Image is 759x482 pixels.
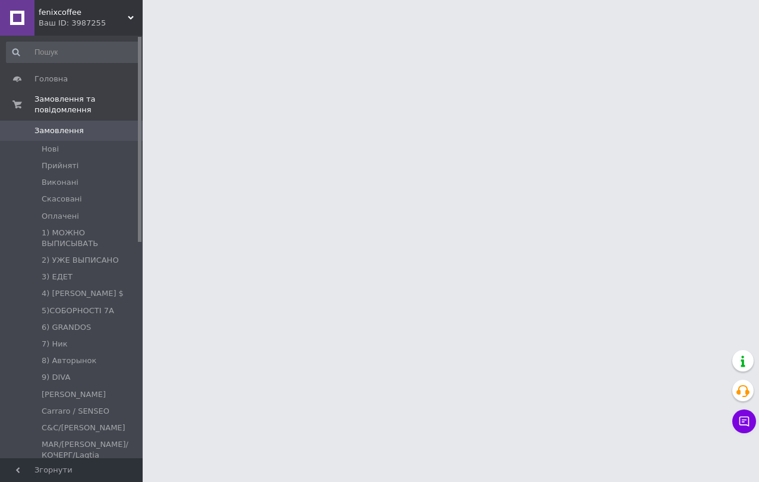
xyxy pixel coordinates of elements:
[42,355,96,366] span: 8) Авторынок
[42,305,114,316] span: 5)СОБОРНОСТІ 7А
[42,272,73,282] span: 3) ЕДЕТ
[42,255,119,266] span: 2) УЖЕ ВЫПИСАНО
[42,339,68,349] span: 7) Ник
[39,7,128,18] span: fenixcoffee
[34,74,68,84] span: Головна
[42,322,91,333] span: 6) GRANDOS
[732,409,756,433] button: Чат з покупцем
[42,228,138,249] span: 1) МОЖНО ВЫПИСЫВАТЬ
[42,439,138,461] span: MAR/[PERSON_NAME]/КОЧЕРГ/Laqtia
[42,160,78,171] span: Прийняті
[39,18,143,29] div: Ваш ID: 3987255
[42,194,82,204] span: Скасовані
[42,177,78,188] span: Виконані
[42,211,79,222] span: Оплачені
[42,389,106,400] span: [PERSON_NAME]
[34,125,84,136] span: Замовлення
[34,94,143,115] span: Замовлення та повідомлення
[42,372,70,383] span: 9) DIVA
[42,406,109,417] span: Carraro / SENSEO
[6,42,140,63] input: Пошук
[42,144,59,155] span: Нові
[42,288,124,299] span: 4) [PERSON_NAME] $
[42,423,125,433] span: C&C/[PERSON_NAME]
